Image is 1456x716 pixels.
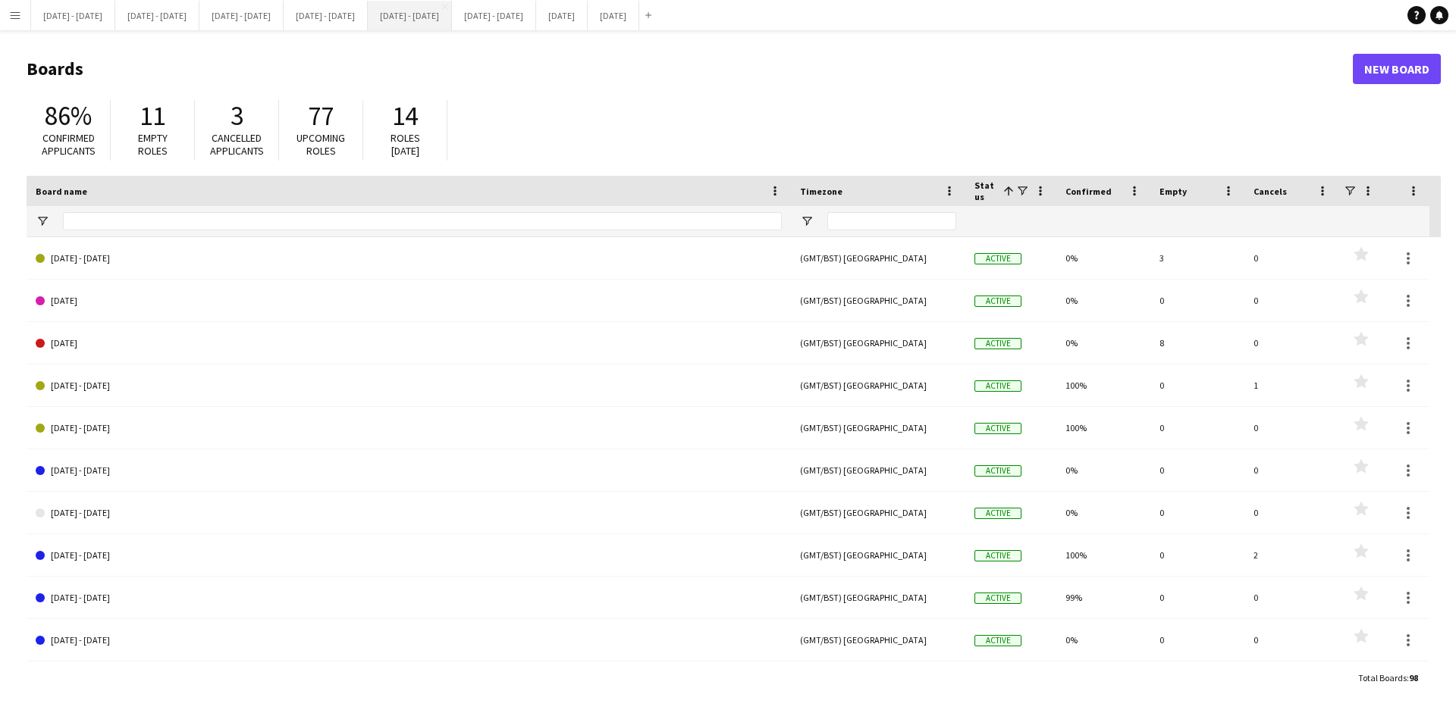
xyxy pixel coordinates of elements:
div: 3 [1150,237,1244,279]
div: (GMT/BST) [GEOGRAPHIC_DATA] [791,492,965,533]
span: Active [974,508,1021,519]
div: 0% [1056,661,1150,703]
span: 14 [392,99,418,133]
div: 0% [1056,492,1150,533]
div: 99% [1056,577,1150,618]
div: (GMT/BST) [GEOGRAPHIC_DATA] [791,364,965,406]
div: 0 [1244,661,1338,703]
div: (GMT/BST) [GEOGRAPHIC_DATA] [791,577,965,618]
span: Active [974,635,1021,646]
div: 100% [1056,407,1150,449]
a: [DATE] - [DATE] [36,619,782,661]
span: Active [974,550,1021,561]
div: 8 [1150,322,1244,364]
a: [DATE] - [DATE] [36,237,782,280]
div: 2 [1244,534,1338,576]
span: Active [974,380,1021,392]
span: Status [974,180,997,202]
div: 0 [1150,661,1244,703]
span: Cancelled applicants [210,131,264,158]
button: [DATE] [588,1,639,30]
div: : [1358,663,1418,693]
div: 0 [1150,577,1244,618]
button: [DATE] - [DATE] [115,1,199,30]
a: [DATE] - [DATE] [36,364,782,407]
span: Timezone [800,186,843,197]
div: 0 [1150,364,1244,406]
span: 86% [45,99,92,133]
div: 0 [1150,534,1244,576]
a: [DATE] - [DATE] [36,534,782,577]
a: [DATE] - [DATE] [36,407,782,449]
span: Active [974,465,1021,477]
div: 0 [1244,619,1338,661]
div: 0% [1056,449,1150,491]
div: 0 [1244,237,1338,279]
span: 77 [308,99,334,133]
button: Open Filter Menu [36,214,49,228]
div: 0 [1150,280,1244,321]
div: 0 [1244,492,1338,533]
button: [DATE] - [DATE] [368,1,452,30]
a: [DATE] - [DATE] [36,577,782,619]
h1: Boards [27,58,1353,80]
div: (GMT/BST) [GEOGRAPHIC_DATA] [791,449,965,491]
span: Active [974,295,1021,307]
button: [DATE] [536,1,588,30]
div: 0 [1244,280,1338,321]
span: Active [974,423,1021,434]
div: (GMT/BST) [GEOGRAPHIC_DATA] [791,407,965,449]
a: [DATE] - [DATE] [36,492,782,534]
div: 0 [1244,407,1338,449]
div: 0 [1244,449,1338,491]
a: [DATE] [36,280,782,322]
div: 100% [1056,364,1150,406]
span: Confirmed applicants [42,131,96,158]
div: (GMT/BST) [GEOGRAPHIC_DATA] [791,619,965,661]
span: 11 [140,99,165,133]
button: [DATE] - [DATE] [284,1,368,30]
input: Board name Filter Input [63,212,782,230]
div: 0 [1150,619,1244,661]
span: Active [974,338,1021,349]
div: 0 [1150,407,1244,449]
button: [DATE] - [DATE] [31,1,115,30]
button: [DATE] - [DATE] [199,1,284,30]
span: 98 [1409,672,1418,683]
span: Active [974,592,1021,604]
span: Cancels [1254,186,1287,197]
a: [DATE] [36,322,782,364]
div: (GMT/BST) [GEOGRAPHIC_DATA] [791,280,965,321]
span: Active [974,253,1021,264]
div: 0% [1056,237,1150,279]
span: Empty roles [138,131,168,158]
div: 0% [1056,619,1150,661]
div: 0% [1056,322,1150,364]
span: 3 [231,99,243,133]
a: New Board [1353,54,1441,84]
div: (GMT/BST) [GEOGRAPHIC_DATA] [791,237,965,279]
span: Upcoming roles [297,131,345,158]
span: Empty [1159,186,1187,197]
span: Confirmed [1065,186,1112,197]
div: (GMT/BST) [GEOGRAPHIC_DATA] [791,322,965,364]
a: [DATE] - [DATE] [36,661,782,704]
div: 1 [1244,364,1338,406]
span: Total Boards [1358,672,1407,683]
div: 0 [1244,322,1338,364]
div: (GMT/BST) [GEOGRAPHIC_DATA] [791,661,965,703]
div: 0 [1244,577,1338,618]
div: 100% [1056,534,1150,576]
button: [DATE] - [DATE] [452,1,536,30]
div: 0 [1150,449,1244,491]
div: 0% [1056,280,1150,321]
span: Roles [DATE] [391,131,420,158]
button: Open Filter Menu [800,214,814,228]
input: Timezone Filter Input [827,212,956,230]
span: Board name [36,186,87,197]
a: [DATE] - [DATE] [36,449,782,492]
div: (GMT/BST) [GEOGRAPHIC_DATA] [791,534,965,576]
div: 0 [1150,492,1244,533]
